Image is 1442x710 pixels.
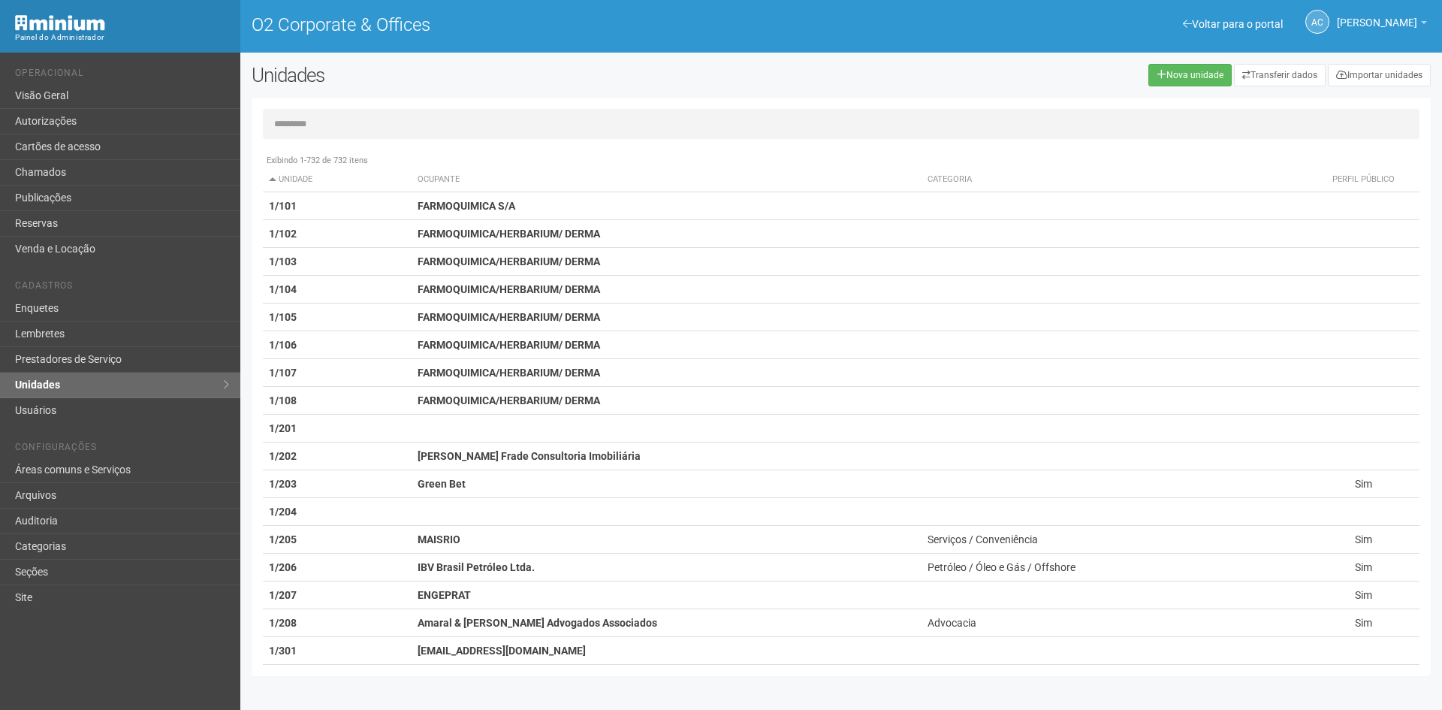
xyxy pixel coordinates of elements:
strong: 1/106 [269,339,297,351]
h2: Unidades [252,64,730,86]
td: Contabilidade [922,665,1307,693]
strong: 1/101 [269,200,297,212]
strong: FARMOQUIMICA/HERBARIUM/ DERMA [418,255,600,267]
strong: FARMOQUIMICA/HERBARIUM/ DERMA [418,394,600,406]
a: [PERSON_NAME] [1337,19,1427,31]
td: Advocacia [922,609,1307,637]
div: Exibindo 1-732 de 732 itens [263,154,1419,168]
td: Serviços / Conveniência [922,526,1307,554]
span: Ana Carla de Carvalho Silva [1337,2,1417,29]
strong: [EMAIL_ADDRESS][DOMAIN_NAME] [418,645,586,657]
span: Sim [1355,589,1372,601]
li: Operacional [15,68,229,83]
td: Petróleo / Óleo e Gás / Offshore [922,554,1307,582]
strong: Amaral & [PERSON_NAME] Advogados Associados [418,617,657,629]
span: Sim [1355,478,1372,490]
strong: 1/102 [269,228,297,240]
th: Categoria: activate to sort column ascending [922,168,1307,192]
strong: 1/203 [269,478,297,490]
strong: 1/104 [269,283,297,295]
th: Perfil público: activate to sort column ascending [1308,168,1419,192]
strong: 1/201 [269,422,297,434]
strong: 1/202 [269,450,297,462]
span: Sim [1355,561,1372,573]
strong: 1/107 [269,367,297,379]
strong: 1/301 [269,645,297,657]
strong: FARMOQUIMICA/HERBARIUM/ DERMA [418,367,600,379]
a: Nova unidade [1148,64,1232,86]
strong: MAISRIO [418,533,460,545]
span: Sim [1355,617,1372,629]
a: Transferir dados [1234,64,1326,86]
strong: [PERSON_NAME] Frade Consultoria Imobiliária [418,450,641,462]
strong: 1/207 [269,589,297,601]
li: Configurações [15,442,229,458]
strong: FARMOQUIMICA S/A [418,200,515,212]
strong: Green Bet [418,478,466,490]
strong: 1/204 [269,506,297,518]
a: Importar unidades [1328,64,1431,86]
strong: 1/205 [269,533,297,545]
strong: 1/108 [269,394,297,406]
span: Sim [1355,533,1372,545]
th: Ocupante: activate to sort column ascending [412,168,922,192]
strong: 1/105 [269,311,297,323]
strong: 1/206 [269,561,297,573]
strong: FARMOQUIMICA/HERBARIUM/ DERMA [418,228,600,240]
a: AC [1305,10,1329,34]
strong: FARMOQUIMICA/HERBARIUM/ DERMA [418,283,600,295]
strong: FARMOQUIMICA/HERBARIUM/ DERMA [418,339,600,351]
div: Painel do Administrador [15,31,229,44]
strong: ENGEPRAT [418,589,471,601]
img: Minium [15,15,105,31]
h1: O2 Corporate & Offices [252,15,830,35]
th: Unidade: activate to sort column descending [263,168,412,192]
strong: 1/208 [269,617,297,629]
a: Voltar para o portal [1183,18,1283,30]
strong: IBV Brasil Petróleo Ltda. [418,561,535,573]
strong: FARMOQUIMICA/HERBARIUM/ DERMA [418,311,600,323]
strong: 1/103 [269,255,297,267]
li: Cadastros [15,280,229,296]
